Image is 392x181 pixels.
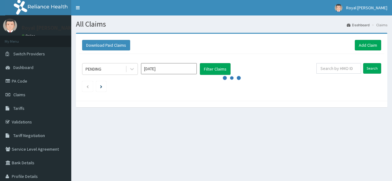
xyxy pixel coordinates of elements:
span: Royal [PERSON_NAME] [346,5,387,11]
input: Search by HMO ID [316,63,361,74]
svg: audio-loading [222,69,241,87]
img: User Image [335,4,342,12]
a: Previous page [86,84,89,89]
span: Claims [13,92,25,97]
a: Online [22,34,37,38]
p: Royal [PERSON_NAME] [22,25,77,31]
li: Claims [370,22,387,28]
input: Select Month and Year [141,63,197,74]
div: PENDING [86,66,101,72]
button: Filter Claims [200,63,231,75]
button: Download Paid Claims [82,40,130,50]
a: Add Claim [355,40,381,50]
h1: All Claims [76,20,387,28]
span: Tariff Negotiation [13,133,45,138]
span: Dashboard [13,65,33,70]
input: Search [363,63,381,74]
span: Switch Providers [13,51,45,57]
a: Next page [100,84,102,89]
span: Tariffs [13,106,24,111]
a: Dashboard [347,22,370,28]
img: User Image [3,19,17,32]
